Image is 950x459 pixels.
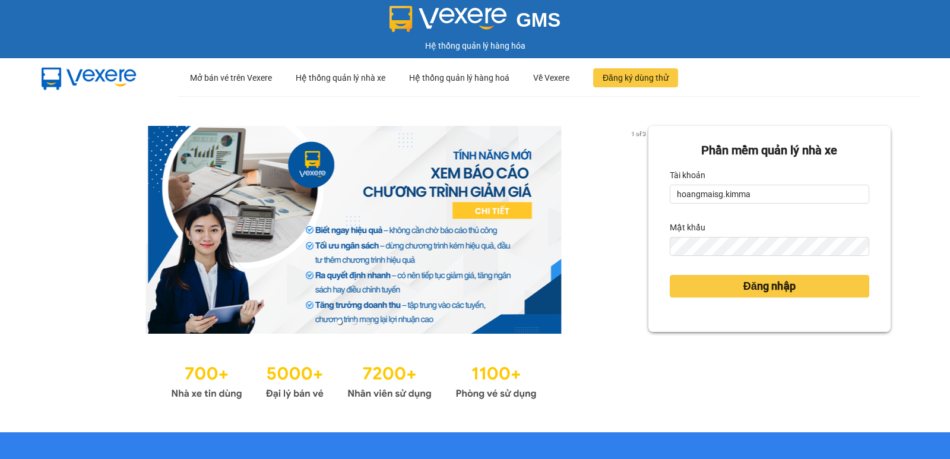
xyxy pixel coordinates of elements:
[670,275,869,297] button: Đăng nhập
[516,9,560,31] span: GMS
[603,71,669,84] span: Đăng ký dùng thử
[743,278,796,295] span: Đăng nhập
[628,126,648,141] p: 1 of 3
[366,319,370,324] li: slide item 3
[59,126,76,334] button: previous slide / item
[296,59,385,97] div: Hệ thống quản lý nhà xe
[670,218,705,237] label: Mật khẩu
[670,141,869,160] div: Phần mềm quản lý nhà xe
[389,6,507,32] img: logo 2
[30,58,148,97] img: mbUUG5Q.png
[670,166,705,185] label: Tài khoản
[171,357,537,403] img: Statistics.png
[632,126,648,334] button: next slide / item
[409,59,509,97] div: Hệ thống quản lý hàng hoá
[3,39,947,52] div: Hệ thống quản lý hàng hóa
[351,319,356,324] li: slide item 2
[593,68,678,87] button: Đăng ký dùng thử
[533,59,569,97] div: Về Vexere
[337,319,342,324] li: slide item 1
[670,185,869,204] input: Tài khoản
[670,237,869,256] input: Mật khẩu
[389,18,561,27] a: GMS
[190,59,272,97] div: Mở bán vé trên Vexere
